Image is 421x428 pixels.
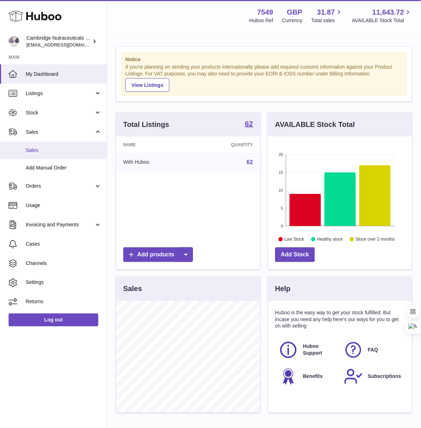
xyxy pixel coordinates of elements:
[281,224,283,228] text: 0
[275,310,405,330] p: Huboo is the easy way to get your stock fulfilled. But incase you need any help here's our ways f...
[26,90,94,97] span: Listings
[303,373,323,380] span: Benefits
[26,241,101,247] span: Cases
[317,237,343,242] text: Healthy stock
[125,64,403,92] div: If you're planning on sending your products internationally please add required customs informati...
[275,247,315,262] a: Add Stock
[26,42,105,48] span: [EMAIL_ADDRESS][DOMAIN_NAME]
[26,147,101,154] span: Sales
[279,367,337,386] a: Benefits
[257,8,273,17] strong: 7549
[281,206,283,210] text: 5
[116,153,192,172] td: With Huboo
[317,8,335,17] span: 31.87
[123,284,142,294] h3: Sales
[372,8,404,17] span: 11,643.72
[26,202,101,209] span: Usage
[279,152,283,157] text: 20
[26,109,94,116] span: Stock
[26,299,101,305] span: Returns
[368,347,378,354] span: FAQ
[245,120,253,129] a: 62
[284,237,304,242] text: Low Stock
[282,17,303,24] div: Currency
[26,71,101,78] span: My Dashboard
[26,129,94,136] span: Sales
[26,260,101,267] span: Channels
[26,35,91,48] div: Cambridge Nutraceuticals Ltd
[123,120,169,129] h3: Total Listings
[352,8,412,24] a: 11,643.72 AVAILABLE Stock Total
[344,340,402,360] a: FAQ
[275,284,291,294] h3: Help
[279,170,283,174] text: 15
[311,17,343,24] span: Total sales
[26,183,94,190] span: Orders
[311,8,343,24] a: 31.87 Total sales
[9,314,98,326] a: Log out
[368,373,401,380] span: Subscriptions
[249,17,273,24] div: Huboo Ref
[123,247,193,262] a: Add products
[192,137,260,153] th: Quantity
[26,279,101,286] span: Settings
[344,367,402,386] a: Subscriptions
[275,120,355,129] h3: AVAILABLE Stock Total
[247,159,253,165] a: 62
[26,164,101,171] span: Add Manual Order
[116,137,192,153] th: Name
[26,221,94,228] span: Invoicing and Payments
[279,188,283,192] text: 10
[352,17,412,24] span: AVAILABLE Stock Total
[279,340,337,360] a: Huboo Support
[287,8,302,17] strong: GBP
[125,78,169,92] a: View Listings
[356,237,395,242] text: Stock over 2 months
[125,56,403,63] strong: Notice
[245,120,253,127] strong: 62
[303,343,336,357] span: Huboo Support
[9,36,19,47] img: qvc@camnutra.com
